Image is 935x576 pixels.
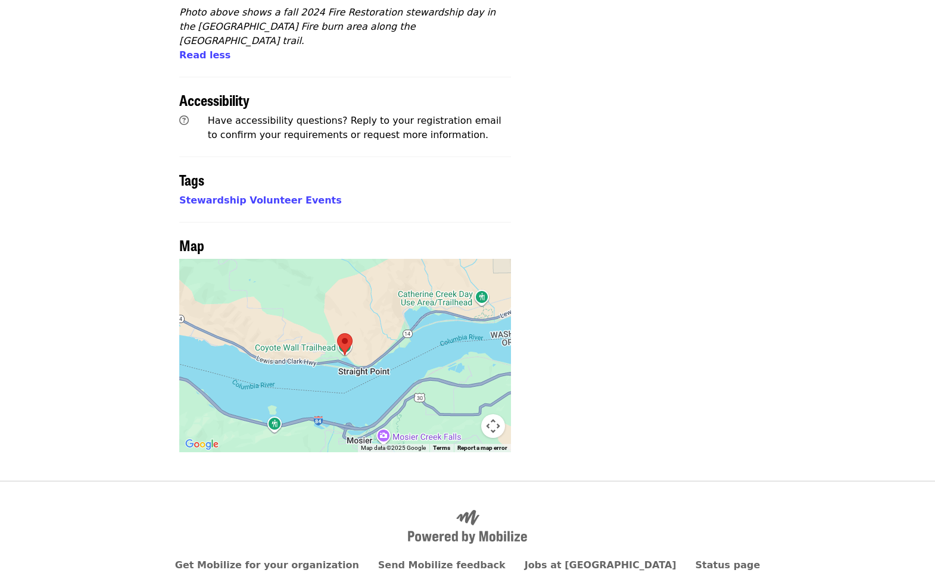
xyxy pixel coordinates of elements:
[481,414,505,438] button: Map camera controls
[525,559,677,571] a: Jobs at [GEOGRAPHIC_DATA]
[179,49,230,61] span: Read less
[457,444,507,451] a: Report a map error
[175,559,359,571] a: Get Mobilize for your organization
[182,437,222,452] a: Open this area in Google Maps (opens a new window)
[433,444,450,451] a: Terms (opens in new tab)
[179,7,495,46] em: Photo above shows a fall 2024 Fire Restoration stewardship day in the [GEOGRAPHIC_DATA] Fire burn...
[179,48,230,62] button: Read less
[182,437,222,452] img: Google
[378,559,506,571] a: Send Mobilize feedback
[179,558,756,572] nav: Primary footer navigation
[179,234,204,255] span: Map
[361,444,426,451] span: Map data ©2025 Google
[179,169,204,190] span: Tags
[179,89,250,110] span: Accessibility
[179,195,342,206] a: Stewardship Volunteer Events
[208,115,501,140] span: Have accessibility questions? Reply to your registration email to confirm your requirements or re...
[408,510,527,544] img: Powered by Mobilize
[696,559,761,571] a: Status page
[179,115,189,126] i: question-circle icon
